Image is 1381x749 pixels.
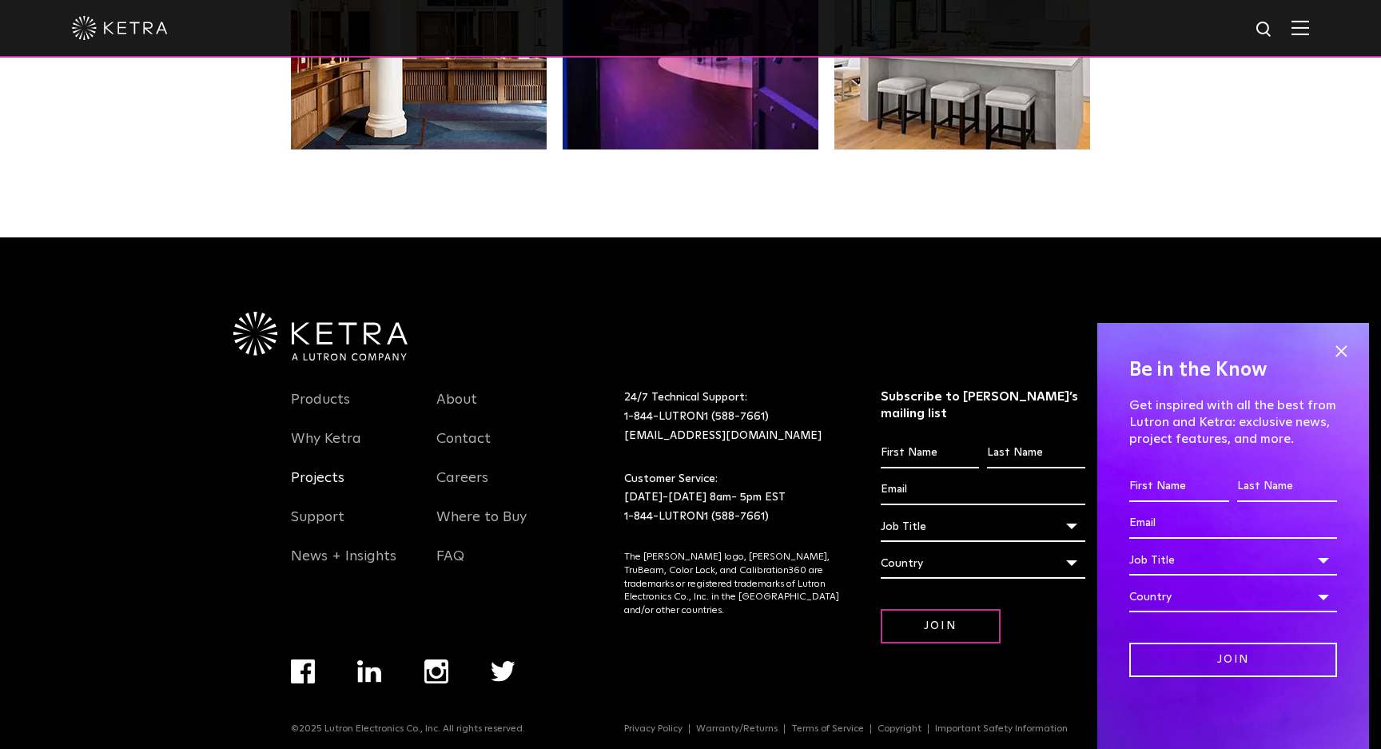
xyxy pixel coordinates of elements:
[1129,355,1337,385] h4: Be in the Know
[291,388,412,584] div: Navigation Menu
[291,391,350,428] a: Products
[1129,397,1337,447] p: Get inspired with all the best from Lutron and Ketra: exclusive news, project features, and more.
[291,723,525,735] p: ©2025 Lutron Electronics Co., Inc. All rights reserved.
[1129,545,1337,576] div: Job Title
[491,661,515,682] img: twitter
[624,551,841,618] p: The [PERSON_NAME] logo, [PERSON_NAME], TruBeam, Color Lock, and Calibration360 are trademarks or ...
[233,312,408,361] img: Ketra-aLutronCo_White_RGB
[1255,20,1275,40] img: search icon
[624,411,769,422] a: 1-844-LUTRON1 (588-7661)
[624,430,822,441] a: [EMAIL_ADDRESS][DOMAIN_NAME]
[357,660,382,683] img: linkedin
[424,659,448,683] img: instagram
[881,548,1086,579] div: Country
[881,388,1086,422] h3: Subscribe to [PERSON_NAME]’s mailing list
[436,388,558,584] div: Navigation Menu
[291,508,344,545] a: Support
[1129,643,1337,677] input: Join
[1129,508,1337,539] input: Email
[436,430,491,467] a: Contact
[624,388,841,445] p: 24/7 Technical Support:
[291,659,315,683] img: facebook
[1129,582,1337,612] div: Country
[881,512,1086,542] div: Job Title
[987,438,1085,468] input: Last Name
[624,511,769,522] a: 1-844-LUTRON1 (588-7661)
[436,548,464,584] a: FAQ
[1237,472,1337,502] input: Last Name
[1129,472,1229,502] input: First Name
[690,724,785,734] a: Warranty/Returns
[881,609,1001,643] input: Join
[291,430,361,467] a: Why Ketra
[618,724,690,734] a: Privacy Policy
[624,723,1090,735] div: Navigation Menu
[436,391,477,428] a: About
[881,475,1086,505] input: Email
[1291,20,1309,35] img: Hamburger%20Nav.svg
[785,724,871,734] a: Terms of Service
[291,659,557,723] div: Navigation Menu
[929,724,1074,734] a: Important Safety Information
[436,508,527,545] a: Where to Buy
[881,438,979,468] input: First Name
[436,469,488,506] a: Careers
[624,470,841,527] p: Customer Service: [DATE]-[DATE] 8am- 5pm EST
[871,724,929,734] a: Copyright
[291,548,396,584] a: News + Insights
[291,469,344,506] a: Projects
[72,16,168,40] img: ketra-logo-2019-white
